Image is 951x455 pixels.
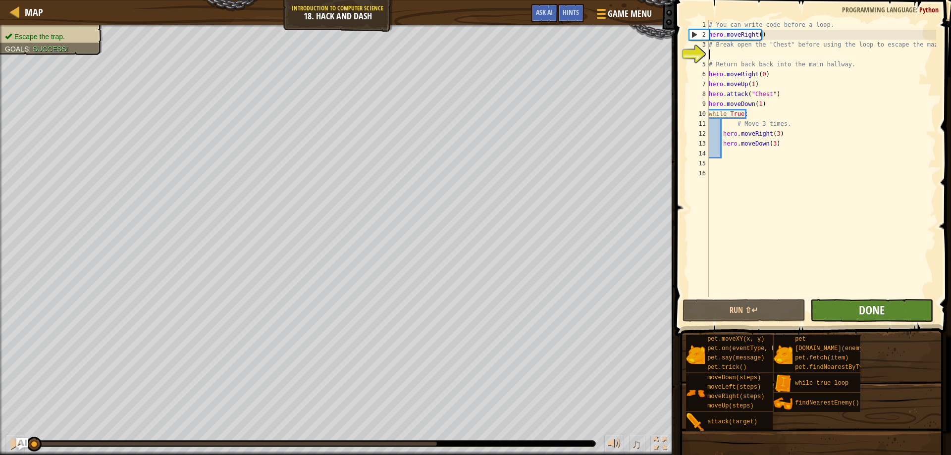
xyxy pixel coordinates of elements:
[707,393,764,400] span: moveRight(steps)
[707,403,754,409] span: moveUp(steps)
[689,168,709,178] div: 16
[774,345,792,364] img: portrait.png
[689,20,709,30] div: 1
[689,139,709,149] div: 13
[810,299,933,322] button: Done
[689,50,709,59] div: 4
[774,394,792,413] img: portrait.png
[33,45,68,53] span: Success!
[707,418,757,425] span: attack(target)
[795,345,866,352] span: [DOMAIN_NAME](enemy)
[707,336,764,343] span: pet.moveXY(x, y)
[14,33,65,41] span: Escape the trap.
[707,374,761,381] span: moveDown(steps)
[795,380,848,387] span: while-true loop
[916,5,919,14] span: :
[29,45,33,53] span: :
[16,438,28,450] button: Ask AI
[5,435,25,455] button: Ctrl + P: Pause
[689,99,709,109] div: 9
[686,345,705,364] img: portrait.png
[689,109,709,119] div: 10
[563,7,579,17] span: Hints
[707,384,761,391] span: moveLeft(steps)
[531,4,558,22] button: Ask AI
[689,119,709,129] div: 11
[795,364,891,371] span: pet.findNearestByType(type)
[683,299,805,322] button: Run ⇧↵
[689,40,709,50] div: 3
[689,149,709,158] div: 14
[20,5,43,19] a: Map
[707,364,746,371] span: pet.trick()
[689,59,709,69] div: 5
[859,302,885,318] span: Done
[5,32,95,42] li: Escape the trap.
[650,435,670,455] button: Toggle fullscreen
[629,435,646,455] button: ♫
[686,413,705,432] img: portrait.png
[689,79,709,89] div: 7
[689,158,709,168] div: 15
[842,5,916,14] span: Programming language
[795,354,848,361] span: pet.fetch(item)
[707,354,764,361] span: pet.say(message)
[689,30,709,40] div: 2
[795,336,806,343] span: pet
[536,7,553,17] span: Ask AI
[707,345,800,352] span: pet.on(eventType, handler)
[774,374,792,393] img: portrait.png
[589,4,658,27] button: Game Menu
[686,384,705,403] img: portrait.png
[795,400,859,406] span: findNearestEnemy()
[689,129,709,139] div: 12
[689,69,709,79] div: 6
[604,435,624,455] button: Adjust volume
[608,7,652,20] span: Game Menu
[631,436,641,451] span: ♫
[5,45,29,53] span: Goals
[919,5,939,14] span: Python
[25,5,43,19] span: Map
[689,89,709,99] div: 8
